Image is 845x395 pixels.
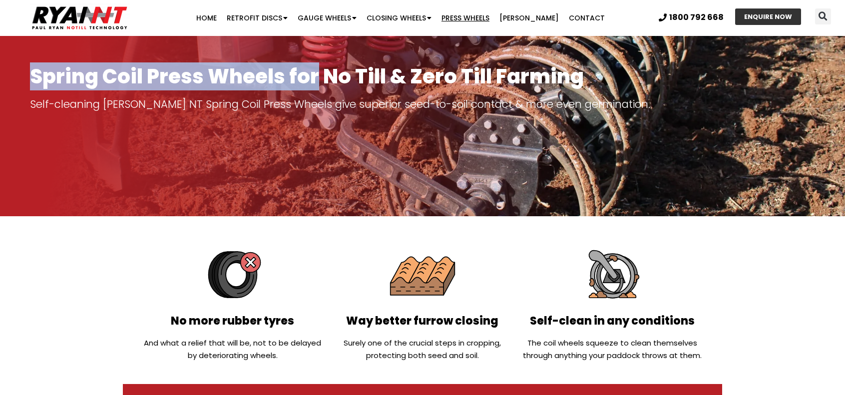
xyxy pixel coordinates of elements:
[333,337,512,362] p: Surely one of the crucial steps in cropping, protecting both seed and soil.
[669,13,724,21] span: 1800 792 668
[815,8,831,24] div: Search
[30,65,815,87] h1: Spring Coil Press Wheels for No Till & Zero Till Farming
[191,8,222,28] a: Home
[222,8,293,28] a: Retrofit Discs
[362,8,436,28] a: Closing Wheels
[293,8,362,28] a: Gauge Wheels
[143,316,323,327] h2: No more rubber tyres
[143,337,323,362] p: And what a relief that will be, not to be delayed by deteriorating wheels.
[522,316,702,327] h2: Self-clean in any conditions
[164,8,637,28] nav: Menu
[576,239,648,311] img: Handle the toughest conditions
[30,97,815,111] p: Self-cleaning [PERSON_NAME] NT Spring Coil Press Wheels give superior seed-to-soil contact & more...
[735,8,801,25] a: ENQUIRE NOW
[30,2,130,33] img: Ryan NT logo
[333,316,512,327] h2: Way better furrow closing
[436,8,494,28] a: Press Wheels
[197,239,269,311] img: No more rubber tyres
[744,13,792,20] span: ENQUIRE NOW
[659,13,724,21] a: 1800 792 668
[564,8,610,28] a: Contact
[387,239,458,311] img: Way better furrow closing
[522,337,702,362] p: The coil wheels squeeze to clean themselves through anything your paddock throws at them.
[494,8,564,28] a: [PERSON_NAME]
